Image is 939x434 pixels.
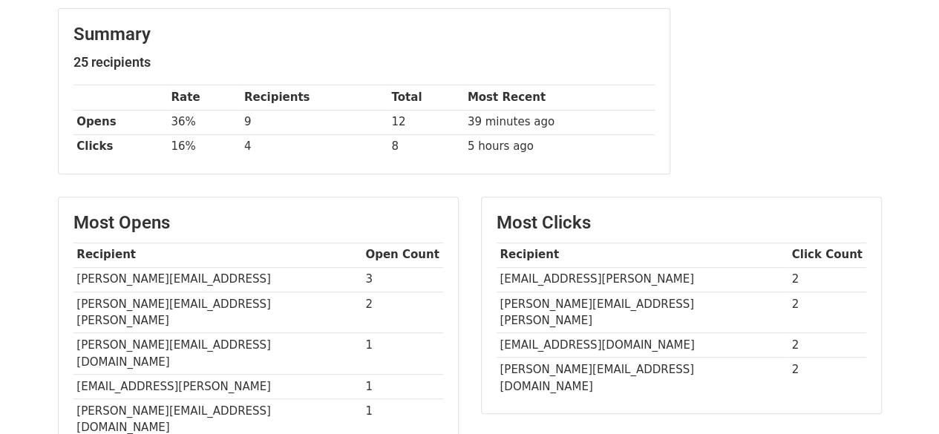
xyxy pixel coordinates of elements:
[73,333,362,375] td: [PERSON_NAME][EMAIL_ADDRESS][DOMAIN_NAME]
[73,292,362,333] td: [PERSON_NAME][EMAIL_ADDRESS][PERSON_NAME]
[464,134,655,159] td: 5 hours ago
[73,134,168,159] th: Clicks
[362,333,443,375] td: 1
[241,134,388,159] td: 4
[865,363,939,434] iframe: Chat Widget
[168,85,241,110] th: Rate
[73,267,362,292] td: [PERSON_NAME][EMAIL_ADDRESS]
[788,358,866,398] td: 2
[788,243,866,267] th: Click Count
[788,267,866,292] td: 2
[241,85,388,110] th: Recipients
[497,267,788,292] td: [EMAIL_ADDRESS][PERSON_NAME]
[73,110,168,134] th: Opens
[464,85,655,110] th: Most Recent
[73,243,362,267] th: Recipient
[73,24,655,45] h3: Summary
[168,134,241,159] td: 16%
[497,212,866,234] h3: Most Clicks
[168,110,241,134] td: 36%
[788,292,866,333] td: 2
[388,85,464,110] th: Total
[73,54,655,70] h5: 25 recipients
[73,212,443,234] h3: Most Opens
[362,267,443,292] td: 3
[464,110,655,134] td: 39 minutes ago
[788,333,866,358] td: 2
[362,243,443,267] th: Open Count
[362,374,443,398] td: 1
[362,292,443,333] td: 2
[497,292,788,333] td: [PERSON_NAME][EMAIL_ADDRESS][PERSON_NAME]
[497,243,788,267] th: Recipient
[73,374,362,398] td: [EMAIL_ADDRESS][PERSON_NAME]
[497,333,788,358] td: [EMAIL_ADDRESS][DOMAIN_NAME]
[388,134,464,159] td: 8
[497,358,788,398] td: [PERSON_NAME][EMAIL_ADDRESS][DOMAIN_NAME]
[388,110,464,134] td: 12
[241,110,388,134] td: 9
